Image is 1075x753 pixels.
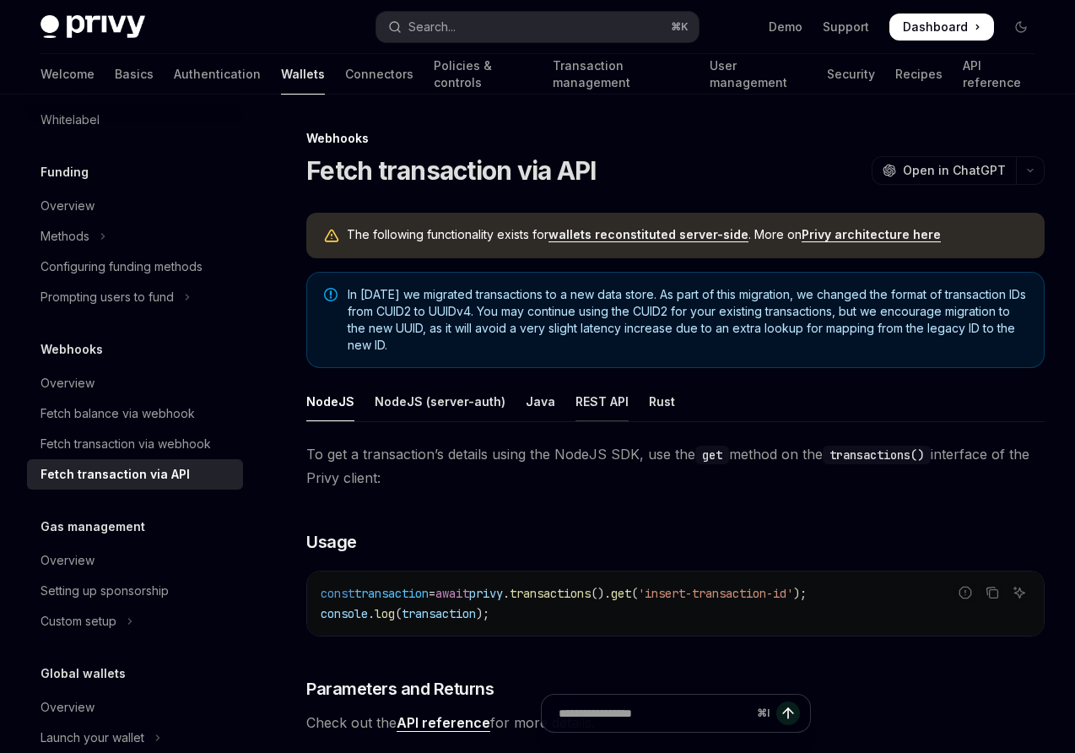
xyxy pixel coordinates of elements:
button: Toggle Prompting users to fund section [27,282,243,312]
button: Ask AI [1008,582,1030,604]
button: Report incorrect code [954,582,976,604]
button: Send message [776,702,800,725]
a: Setting up sponsorship [27,576,243,606]
span: . [503,586,510,601]
a: Fetch balance via webhook [27,398,243,429]
button: Toggle Launch your wallet section [27,723,243,753]
span: Open in ChatGPT [903,162,1006,179]
div: Custom setup [41,611,116,631]
span: In [DATE] we migrated transactions to a new data store. As part of this migration, we changed the... [348,286,1027,354]
div: Java [526,382,555,421]
span: console [321,606,368,621]
span: 'insert-transaction-id' [638,586,793,601]
div: Configuring funding methods [41,257,203,277]
span: Dashboard [903,19,968,35]
button: Toggle dark mode [1007,14,1034,41]
div: Fetch transaction via webhook [41,434,211,454]
button: Copy the contents from the code block [981,582,1003,604]
img: dark logo [41,15,145,39]
a: Overview [27,692,243,723]
div: Overview [41,196,95,216]
span: ( [631,586,638,601]
div: REST API [575,382,629,421]
a: Dashboard [889,14,994,41]
div: Prompting users to fund [41,287,174,307]
div: NodeJS (server-auth) [375,382,505,421]
span: transactions [510,586,591,601]
a: Transaction management [553,54,689,95]
span: = [429,586,435,601]
a: Fetch transaction via webhook [27,429,243,459]
a: Authentication [174,54,261,95]
span: To get a transaction’s details using the NodeJS SDK, use the method on the interface of the Privy... [306,442,1045,490]
span: log [375,606,395,621]
span: ); [476,606,489,621]
button: Toggle Methods section [27,221,243,252]
a: Basics [115,54,154,95]
div: Methods [41,226,89,246]
button: Open search [376,12,699,42]
a: Connectors [345,54,413,95]
a: Security [827,54,875,95]
span: The following functionality exists for . More on [347,226,1028,243]
span: ( [395,606,402,621]
span: await [435,586,469,601]
button: Toggle Custom setup section [27,606,243,637]
div: Overview [41,373,95,393]
svg: Warning [323,228,340,245]
h5: Gas management [41,517,145,537]
h5: Global wallets [41,664,126,684]
div: Fetch balance via webhook [41,404,195,424]
span: privy [469,586,503,601]
a: Privy architecture here [802,227,941,242]
a: API reference [963,54,1034,95]
a: Overview [27,368,243,398]
div: Search... [408,17,456,37]
a: Welcome [41,54,95,95]
div: Fetch transaction via API [41,464,190,485]
span: get [611,586,631,601]
span: const [321,586,354,601]
h5: Webhooks [41,339,103,360]
span: Parameters and Returns [306,677,494,701]
a: Overview [27,191,243,221]
div: Overview [41,550,95,571]
svg: Note [324,288,338,301]
span: . [368,606,375,621]
div: Rust [649,382,675,421]
span: transaction [354,586,429,601]
button: Open in ChatGPT [872,156,1016,185]
span: ⌘ K [671,20,689,34]
div: Overview [41,697,95,718]
a: Policies & controls [434,54,532,95]
h1: Fetch transaction via API [306,155,596,186]
input: Ask a question... [559,695,750,732]
a: Configuring funding methods [27,252,243,282]
span: ); [793,586,807,601]
span: (). [591,586,611,601]
div: NodeJS [306,382,354,421]
span: transaction [402,606,476,621]
span: Usage [306,530,357,554]
a: Support [823,19,869,35]
a: User management [710,54,807,95]
a: wallets reconstituted server-side [548,227,748,242]
a: Overview [27,545,243,576]
div: Setting up sponsorship [41,581,169,601]
a: Fetch transaction via API [27,459,243,490]
code: get [695,446,729,464]
div: Launch your wallet [41,728,144,748]
a: Recipes [895,54,943,95]
a: Demo [769,19,802,35]
a: Wallets [281,54,325,95]
code: transactions() [823,446,931,464]
h5: Funding [41,162,89,182]
div: Webhooks [306,130,1045,147]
